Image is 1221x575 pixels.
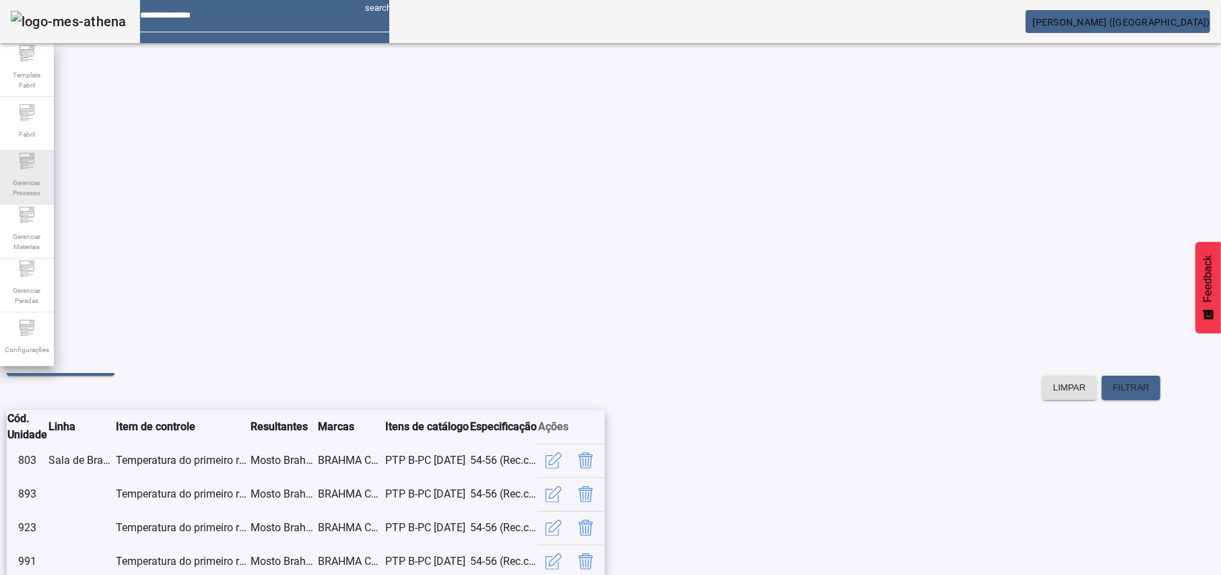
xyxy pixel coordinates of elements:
button: FILTRAR [1102,376,1160,400]
button: addESPECIFICAÇÃO [7,351,114,376]
td: PTP B-PC [DATE] [385,511,469,545]
td: Mosto Brahma Chopp. [250,444,317,477]
th: Marcas [317,410,385,444]
td: BRAHMA CHOPP [317,511,385,545]
td: Temperatura do primeiro repouso [115,511,250,545]
td: PTP B-PC [DATE] [385,477,469,511]
th: Cód. Unidade [7,410,48,444]
th: Ações [537,410,605,444]
td: 923 [7,511,48,545]
span: Fabril [15,125,39,143]
button: Delete [570,478,602,510]
span: FILTRAR [1113,381,1150,395]
td: Temperatura do primeiro repouso [115,477,250,511]
span: Gerenciar Materiais [7,228,47,256]
td: PTP B-PC [DATE] [385,444,469,477]
td: Mosto Brahma Chopp. [250,511,317,545]
span: [PERSON_NAME] ([GEOGRAPHIC_DATA]) [1033,17,1210,28]
td: Sala de Brassagem 2 [48,444,115,477]
span: Gerenciar Paradas [7,281,47,310]
th: Linha [48,410,115,444]
span: Configurações [1,341,53,359]
span: Template Fabril [7,66,47,94]
span: LIMPAR [1053,381,1086,395]
img: logo-mes-athena [11,11,127,32]
td: BRAHMA CHOPP [317,444,385,477]
button: Feedback - Mostrar pesquisa [1195,242,1221,333]
td: Mosto Brahma Chopp. [250,477,317,511]
button: Delete [570,512,602,544]
th: Itens de catálogo [385,410,469,444]
td: 54-56 (Rec.c/Grits) [469,511,537,545]
td: 54-56 (Rec.c/Grits) [469,477,537,511]
button: Delete [570,444,602,477]
td: 54-56 (Rec.c/Grits) [469,444,537,477]
th: Resultantes [250,410,317,444]
td: 893 [7,477,48,511]
span: Gerenciar Processo [7,174,47,202]
button: LIMPAR [1043,376,1097,400]
td: Temperatura do primeiro repouso [115,444,250,477]
th: Especificação [469,410,537,444]
td: BRAHMA CHOPP [317,477,385,511]
th: Item de controle [115,410,250,444]
td: 803 [7,444,48,477]
span: Feedback [1202,255,1214,302]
